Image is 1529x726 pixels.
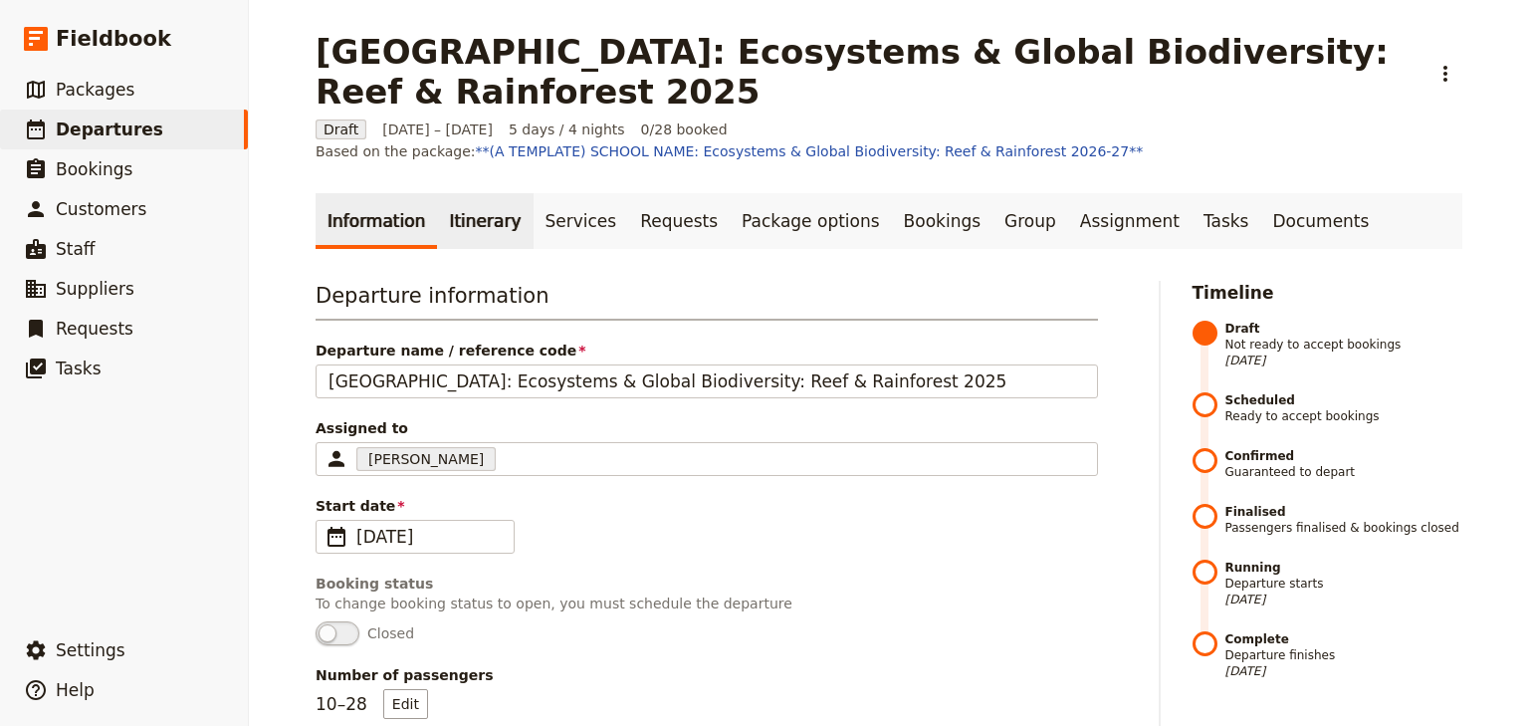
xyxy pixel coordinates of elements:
input: Departure name / reference code [316,364,1098,398]
span: [DATE] [1225,663,1463,679]
span: Departure starts [1225,560,1463,607]
span: [DATE] – [DATE] [382,120,493,139]
strong: Finalised [1225,504,1463,520]
span: Settings [56,640,125,660]
button: Number of passengers10–28 [383,689,428,719]
strong: Confirmed [1225,448,1463,464]
p: To change booking status to open, you must schedule the departure [316,594,1098,613]
a: Documents [1260,193,1381,249]
span: Passengers finalised & bookings closed [1225,504,1463,536]
span: Start date [316,496,1098,516]
span: Suppliers [56,279,134,299]
span: [DATE] [356,525,502,549]
span: Guaranteed to depart [1225,448,1463,480]
button: Actions [1428,57,1462,91]
a: Tasks [1192,193,1261,249]
span: Assigned to [316,418,1098,438]
div: Booking status [316,574,1098,594]
span: Tasks [56,359,102,378]
span: Number of passengers [316,665,1098,685]
span: Not ready to accept bookings [1225,321,1463,368]
span: Fieldbook [56,24,171,54]
span: Ready to accept bookings [1225,392,1463,424]
span: Requests [56,319,133,339]
span: Customers [56,199,146,219]
span: 5 days / 4 nights [509,120,625,139]
strong: Complete [1225,631,1463,647]
a: Services [534,193,629,249]
a: Information [316,193,437,249]
a: Package options [730,193,891,249]
h3: Departure information [316,281,1098,321]
h2: Timeline [1193,281,1463,305]
strong: Running [1225,560,1463,576]
p: 10 – 28 [316,689,428,719]
span: [DATE] [1225,353,1463,368]
span: [PERSON_NAME] [368,449,484,469]
span: Staff [56,239,96,259]
span: Draft [316,120,366,139]
strong: Draft [1225,321,1463,337]
span: Bookings [56,159,132,179]
span: Departures [56,120,163,139]
span: Closed [367,623,414,643]
span: 0/28 booked [641,120,728,139]
span: Based on the package: [316,141,1143,161]
span: ​ [325,525,348,549]
span: [DATE] [1225,592,1463,607]
strong: Scheduled [1225,392,1463,408]
span: Help [56,680,95,700]
span: Departure finishes [1225,631,1463,679]
span: Departure name / reference code [316,341,1098,361]
span: Packages [56,80,134,100]
a: Group [992,193,1068,249]
a: Itinerary [437,193,533,249]
h1: [GEOGRAPHIC_DATA]: Ecosystems & Global Biodiversity: Reef & Rainforest 2025 [316,32,1417,112]
a: Requests [628,193,730,249]
input: Assigned to[PERSON_NAME]Clear input [500,447,504,471]
a: Assignment [1068,193,1192,249]
a: Bookings [892,193,992,249]
a: **(A TEMPLATE) SCHOOL NAME: Ecosystems & Global Biodiversity: Reef & Rainforest 2026-27** [476,143,1144,159]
